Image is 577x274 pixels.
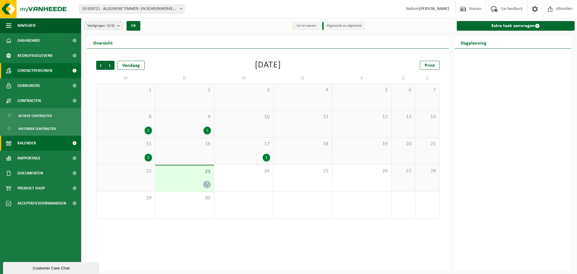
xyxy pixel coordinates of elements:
h2: Dagplanning [455,37,493,48]
span: Print [425,63,435,68]
span: Vestigingen [87,21,115,30]
span: 11 [276,114,329,120]
span: 18 [276,141,329,147]
span: 21 [418,141,436,147]
div: 1 [145,127,152,134]
strong: [PERSON_NAME] [419,7,449,11]
span: 19 [335,141,388,147]
td: V [332,73,392,84]
span: 8 [99,114,152,120]
span: Gebruikers [17,78,40,93]
span: 20 [395,141,412,147]
span: Volgende [105,61,114,70]
span: Vorige [96,61,105,70]
span: Product Shop [17,181,45,196]
span: 24 [217,168,270,174]
span: 6 [395,87,412,94]
span: 27 [395,168,412,174]
span: 15 [99,141,152,147]
span: 13 [395,114,412,120]
a: Print [420,61,440,70]
div: 1 [203,127,211,134]
td: Z [392,73,416,84]
span: 28 [418,168,436,174]
span: Kalender [17,136,36,151]
span: 26 [335,168,388,174]
span: 12 [335,114,388,120]
div: [DATE] [255,61,281,70]
span: Contracten [17,93,41,108]
div: 1 [263,154,270,162]
span: 23 [158,168,211,175]
div: 1 [145,154,152,162]
span: 5 [335,87,388,94]
li: Afgewerkt en afgemeld [322,22,365,30]
div: Vandaag [118,61,145,70]
td: M [96,73,155,84]
span: 10 [217,114,270,120]
span: Acceptatievoorwaarden [17,196,66,211]
span: Bedrijfsgegevens [17,48,53,63]
span: Rapportage [17,151,41,166]
span: 9 [158,114,211,120]
span: 25 [276,168,329,174]
span: Navigatie [17,18,36,33]
span: 14 [418,114,436,120]
td: Z [415,73,439,84]
td: D [155,73,215,84]
span: Dashboard [17,33,40,48]
a: Extra taak aanvragen [457,21,575,31]
span: 16 [158,141,211,147]
a: Historiek contracten [2,123,80,134]
span: 10-928721 - ALGEMENE TIMMER- EN SCHRIJNWERKEN HEEMERYCK NV - OOSTNIEUWKERKE [80,5,184,13]
span: 4 [276,87,329,94]
span: 2 [158,87,211,94]
span: Actieve contracten [18,110,52,122]
td: W [214,73,273,84]
span: 22 [99,168,152,174]
count: (3/3) [107,24,115,28]
a: Actieve contracten [2,110,80,121]
span: 29 [99,195,152,202]
span: 3 [217,87,270,94]
span: 1 [99,87,152,94]
iframe: chat widget [3,261,100,274]
span: 10-928721 - ALGEMENE TIMMER- EN SCHRIJNWERKEN HEEMERYCK NV - OOSTNIEUWKERKE [79,5,185,14]
span: Historiek contracten [18,123,56,134]
span: 7 [418,87,436,94]
button: OK [127,21,140,31]
button: Vestigingen(3/3) [84,21,123,30]
span: Contactpersonen [17,63,52,78]
td: D [273,73,333,84]
li: Uit te voeren [292,22,319,30]
span: Documenten [17,166,43,181]
span: 30 [158,195,211,202]
span: 17 [217,141,270,147]
h2: Overzicht [87,37,119,48]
